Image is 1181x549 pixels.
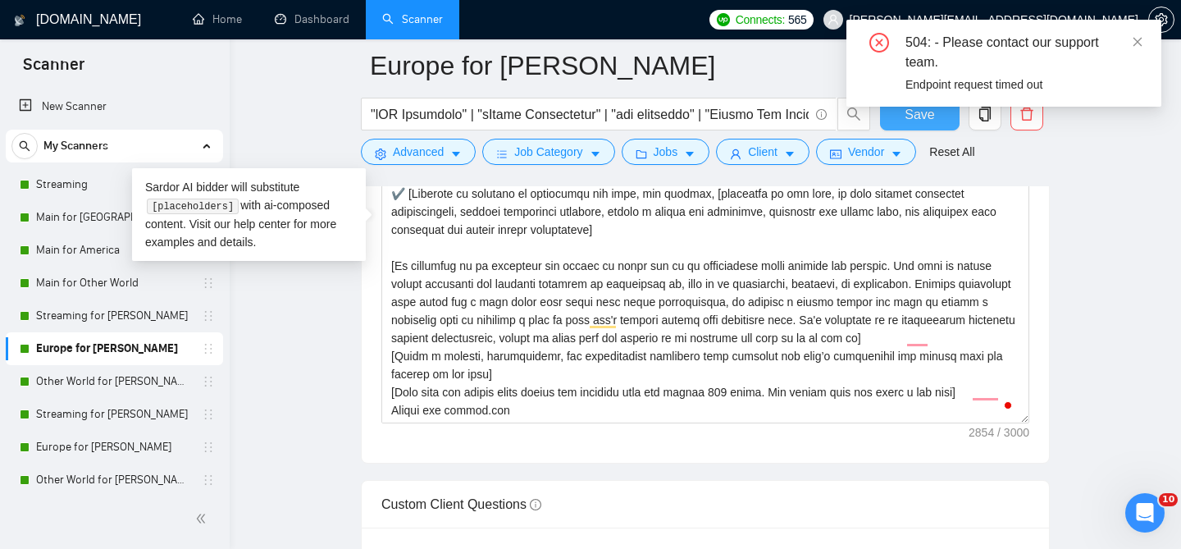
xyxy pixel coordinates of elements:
span: holder [202,408,215,421]
span: Client [748,143,777,161]
a: Europe for [PERSON_NAME] [36,332,192,365]
span: holder [202,474,215,487]
a: New Scanner [19,90,210,123]
img: upwork-logo.png [717,13,730,26]
span: user [828,14,839,25]
button: setting [1148,7,1174,33]
span: close-circle [869,33,889,53]
span: caret-down [450,148,462,160]
iframe: Intercom live chat [1125,493,1165,533]
a: Main for Other World [36,267,192,300]
a: Streaming for [PERSON_NAME] [36,300,192,332]
span: caret-down [590,148,601,160]
span: user [730,148,741,160]
a: Main for America [36,234,192,267]
a: Reset All [929,143,974,161]
span: info-circle [530,499,541,510]
a: setting [1148,13,1174,26]
textarea: To enrich screen reader interactions, please activate Accessibility in Grammarly extension settings [381,54,1029,423]
span: 565 [788,11,806,29]
span: search [12,140,37,152]
a: Streaming for [PERSON_NAME] [36,398,192,431]
span: holder [202,342,215,355]
button: userClientcaret-down [716,139,809,165]
span: bars [496,148,508,160]
span: double-left [195,510,212,527]
span: folder [636,148,647,160]
a: homeHome [193,12,242,26]
span: My Scanners [43,130,108,162]
span: holder [202,375,215,388]
button: settingAdvancedcaret-down [361,139,476,165]
input: Search Freelance Jobs... [371,104,809,125]
div: Sardor AI bidder will substitute with ai-composed content. Visit our for more examples and details. [132,168,366,261]
span: holder [202,441,215,454]
span: Scanner [10,53,98,87]
button: barsJob Categorycaret-down [482,139,614,165]
div: 504: - Please contact our support team. [905,33,1142,72]
span: setting [375,148,386,160]
button: search [11,133,38,159]
span: Connects: [736,11,785,29]
a: Other World for [PERSON_NAME] [36,464,192,496]
span: close [1132,36,1143,48]
span: Vendor [848,143,884,161]
span: Job Category [514,143,582,161]
img: logo [14,7,25,34]
span: holder [202,277,215,290]
span: holder [202,309,215,323]
span: 10 [1159,493,1178,506]
a: Streaming [36,168,192,201]
button: folderJobscaret-down [622,139,710,165]
span: Jobs [654,143,678,161]
span: Advanced [393,143,444,161]
span: Custom Client Questions [381,497,541,511]
span: setting [1149,13,1174,26]
code: [placeholders] [147,199,238,215]
div: Endpoint request timed out [905,75,1142,94]
span: caret-down [684,148,695,160]
button: idcardVendorcaret-down [816,139,916,165]
a: Main for [GEOGRAPHIC_DATA] [36,201,192,234]
input: Scanner name... [370,45,1016,86]
a: Other World for [PERSON_NAME] [36,365,192,398]
span: search [838,107,869,121]
span: caret-down [891,148,902,160]
a: dashboardDashboard [275,12,349,26]
a: Europe for [PERSON_NAME] [36,431,192,464]
span: caret-down [784,148,796,160]
li: New Scanner [6,90,223,123]
span: info-circle [816,109,827,120]
span: idcard [830,148,841,160]
a: help center [234,217,290,231]
button: search [837,98,870,130]
a: searchScanner [382,12,443,26]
